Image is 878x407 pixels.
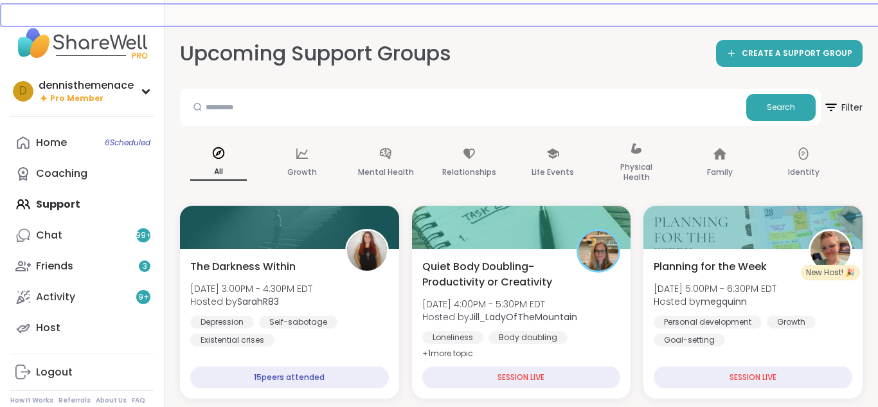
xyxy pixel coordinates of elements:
[469,311,577,323] b: Jill_LadyOfTheMountain
[707,165,733,180] p: Family
[442,165,496,180] p: Relationships
[36,321,60,335] div: Host
[190,334,274,347] div: Existential crises
[10,357,154,388] a: Logout
[190,316,254,329] div: Depression
[58,396,91,405] a: Referrals
[811,231,850,271] img: megquinn
[190,295,312,308] span: Hosted by
[105,138,150,148] span: 6 Scheduled
[39,78,134,93] div: dennisthemenace
[456,46,466,57] iframe: Spotlight
[823,92,863,123] span: Filter
[422,366,621,388] div: SESSION LIVE
[190,164,247,181] p: All
[422,298,577,311] span: [DATE] 4:00PM - 5:30PM EDT
[422,311,577,323] span: Hosted by
[287,165,317,180] p: Growth
[19,83,27,100] span: d
[10,127,154,158] a: Home6Scheduled
[654,259,767,275] span: Planning for the Week
[742,48,852,59] span: CREATE A SUPPORT GROUP
[36,228,62,242] div: Chat
[654,316,762,329] div: Personal development
[10,220,154,251] a: Chat99+
[36,290,75,304] div: Activity
[347,231,387,271] img: SarahR83
[788,165,820,180] p: Identity
[141,126,151,136] iframe: Spotlight
[36,136,67,150] div: Home
[36,167,87,181] div: Coaching
[654,366,852,388] div: SESSION LIVE
[138,292,149,303] span: 9 +
[190,282,312,295] span: [DATE] 3:00PM - 4:30PM EDT
[716,40,863,67] a: CREATE A SUPPORT GROUP
[823,89,863,126] button: Filter
[50,93,103,104] span: Pro Member
[36,259,73,273] div: Friends
[143,261,147,272] span: 3
[36,365,73,379] div: Logout
[10,312,154,343] a: Host
[10,21,154,66] img: ShareWell Nav Logo
[259,316,337,329] div: Self-sabotage
[132,396,145,405] a: FAQ
[801,265,860,280] div: New Host! 🎉
[654,334,725,347] div: Goal-setting
[488,331,568,344] div: Body doubling
[96,396,127,405] a: About Us
[10,158,154,189] a: Coaching
[358,165,414,180] p: Mental Health
[422,331,483,344] div: Loneliness
[767,316,816,329] div: Growth
[190,259,296,275] span: The Darkness Within
[701,295,747,308] b: megquinn
[180,39,461,68] h2: Upcoming Support Groups
[10,282,154,312] a: Activity9+
[136,230,152,241] span: 99 +
[578,231,618,271] img: Jill_LadyOfTheMountain
[746,94,816,121] button: Search
[422,259,563,290] span: Quiet Body Doubling- Productivity or Creativity
[190,366,389,388] div: 15 peers attended
[767,102,795,113] span: Search
[237,295,279,308] b: SarahR83
[654,295,776,308] span: Hosted by
[654,282,776,295] span: [DATE] 5:00PM - 6:30PM EDT
[608,159,665,185] p: Physical Health
[10,251,154,282] a: Friends3
[532,165,574,180] p: Life Events
[10,396,53,405] a: How It Works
